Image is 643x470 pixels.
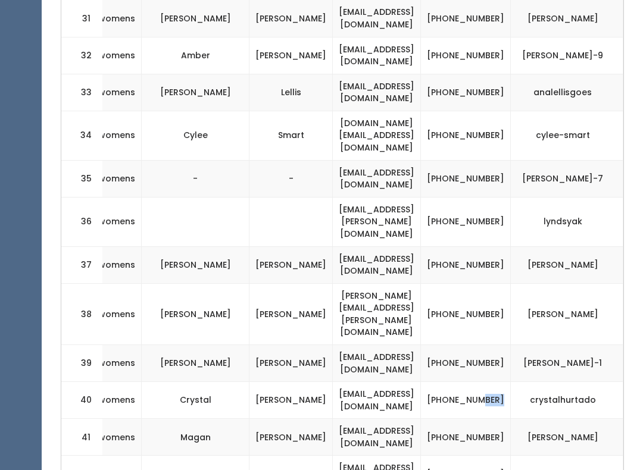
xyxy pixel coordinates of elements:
td: 38 [61,284,103,345]
td: [PHONE_NUMBER] [421,346,511,383]
td: [PERSON_NAME] [249,37,333,74]
td: [EMAIL_ADDRESS][DOMAIN_NAME] [333,37,421,74]
td: womens [92,37,142,74]
td: [EMAIL_ADDRESS][DOMAIN_NAME] [333,346,421,383]
td: [PERSON_NAME][EMAIL_ADDRESS][PERSON_NAME][DOMAIN_NAME] [333,284,421,345]
td: [PERSON_NAME]-7 [511,161,623,198]
td: [PERSON_NAME] [249,383,333,419]
td: [EMAIL_ADDRESS][DOMAIN_NAME] [333,247,421,284]
td: womens [92,161,142,198]
td: [PHONE_NUMBER] [421,161,511,198]
td: womens [92,419,142,456]
td: Lellis [249,74,333,111]
td: Cylee [142,111,249,161]
td: Crystal [142,383,249,419]
td: 37 [61,247,103,284]
td: womens [92,74,142,111]
td: womens [92,247,142,284]
td: [PHONE_NUMBER] [421,74,511,111]
td: cylee-smart [511,111,623,161]
td: [DOMAIN_NAME][EMAIL_ADDRESS][DOMAIN_NAME] [333,111,421,161]
td: [PHONE_NUMBER] [421,111,511,161]
td: womens [92,111,142,161]
td: Smart [249,111,333,161]
td: 36 [61,198,103,247]
td: 39 [61,346,103,383]
td: analellisgoes [511,74,623,111]
td: [EMAIL_ADDRESS][DOMAIN_NAME] [333,74,421,111]
td: [EMAIL_ADDRESS][DOMAIN_NAME] [333,161,421,198]
td: [PERSON_NAME] [511,284,623,345]
td: [PHONE_NUMBER] [421,284,511,345]
td: womens [92,1,142,37]
td: womens [92,284,142,345]
td: 35 [61,161,103,198]
td: [PERSON_NAME] [249,284,333,345]
td: 34 [61,111,103,161]
td: [PERSON_NAME] [142,346,249,383]
td: 33 [61,74,103,111]
td: [PHONE_NUMBER] [421,1,511,37]
td: Amber [142,37,249,74]
td: - [249,161,333,198]
td: [PHONE_NUMBER] [421,198,511,247]
td: [PERSON_NAME] [511,1,623,37]
td: [PERSON_NAME] [249,346,333,383]
td: 41 [61,419,103,456]
td: [EMAIL_ADDRESS][DOMAIN_NAME] [333,1,421,37]
td: [PERSON_NAME] [249,419,333,456]
td: 32 [61,37,103,74]
td: [PERSON_NAME] [511,419,623,456]
td: womens [92,346,142,383]
td: [PHONE_NUMBER] [421,37,511,74]
td: womens [92,198,142,247]
td: [PERSON_NAME] [142,284,249,345]
td: [EMAIL_ADDRESS][PERSON_NAME][DOMAIN_NAME] [333,198,421,247]
td: womens [92,383,142,419]
td: [PERSON_NAME] [249,1,333,37]
td: 31 [61,1,103,37]
td: [PERSON_NAME] [142,74,249,111]
td: [EMAIL_ADDRESS][DOMAIN_NAME] [333,383,421,419]
td: Magan [142,419,249,456]
td: crystalhurtado [511,383,623,419]
td: 40 [61,383,103,419]
td: lyndsyak [511,198,623,247]
td: [PERSON_NAME]-9 [511,37,623,74]
td: [EMAIL_ADDRESS][DOMAIN_NAME] [333,419,421,456]
td: [PERSON_NAME] [249,247,333,284]
td: [PERSON_NAME]-1 [511,346,623,383]
td: [PERSON_NAME] [142,247,249,284]
td: - [142,161,249,198]
td: [PHONE_NUMBER] [421,419,511,456]
td: [PERSON_NAME] [511,247,623,284]
td: [PHONE_NUMBER] [421,383,511,419]
td: [PERSON_NAME] [142,1,249,37]
td: [PHONE_NUMBER] [421,247,511,284]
